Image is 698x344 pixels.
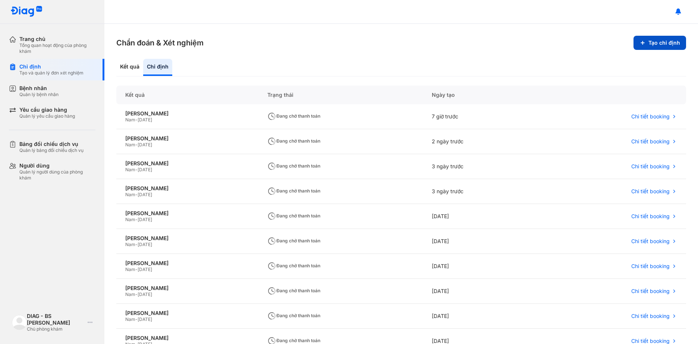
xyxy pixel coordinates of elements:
img: logo [12,315,27,330]
span: Chi tiết booking [631,263,670,270]
span: - [135,292,138,297]
div: [PERSON_NAME] [125,110,249,117]
span: Chi tiết booking [631,113,670,120]
span: Đang chờ thanh toán [267,163,320,169]
span: Đang chờ thanh toán [267,113,320,119]
span: Nam [125,142,135,147]
span: Nam [125,117,135,122]
div: Quản lý người dùng của phòng khám [19,169,95,181]
span: - [135,167,138,172]
div: [DATE] [423,279,538,304]
span: [DATE] [138,217,152,222]
div: Trạng thái [258,86,423,104]
span: Chi tiết booking [631,138,670,145]
span: [DATE] [138,267,152,272]
span: Chi tiết booking [631,238,670,245]
span: Đang chờ thanh toán [267,263,320,268]
span: Đang chờ thanh toán [267,238,320,243]
div: 7 giờ trước [423,104,538,129]
div: Chỉ định [19,63,84,70]
span: Nam [125,217,135,222]
div: [PERSON_NAME] [125,135,249,142]
div: Chủ phòng khám [27,326,85,332]
span: - [135,117,138,122]
div: [DATE] [423,254,538,279]
span: [DATE] [138,117,152,122]
div: Ngày tạo [423,86,538,104]
div: Người dùng [19,162,95,169]
img: logo [10,6,43,17]
div: [PERSON_NAME] [125,160,249,167]
span: Nam [125,192,135,197]
div: [PERSON_NAME] [125,285,249,292]
div: Kết quả [116,59,143,76]
div: [DATE] [423,229,538,254]
span: [DATE] [138,292,152,297]
span: Đang chờ thanh toán [267,313,320,318]
div: 2 ngày trước [423,129,538,154]
span: - [135,217,138,222]
span: Chi tiết booking [631,288,670,294]
div: [PERSON_NAME] [125,210,249,217]
span: - [135,142,138,147]
span: - [135,192,138,197]
span: Nam [125,316,135,322]
div: Kết quả [116,86,258,104]
span: Nam [125,167,135,172]
div: [PERSON_NAME] [125,260,249,267]
span: Đang chờ thanh toán [267,338,320,343]
div: Quản lý yêu cầu giao hàng [19,113,75,119]
div: Quản lý bệnh nhân [19,92,59,98]
div: DIAG - BS [PERSON_NAME] [27,313,85,326]
h3: Chẩn đoán & Xét nghiệm [116,38,204,48]
div: Yêu cầu giao hàng [19,106,75,113]
div: Bệnh nhân [19,85,59,92]
div: Tạo và quản lý đơn xét nghiệm [19,70,84,76]
div: [DATE] [423,304,538,329]
span: Nam [125,267,135,272]
span: Chi tiết booking [631,313,670,319]
div: [PERSON_NAME] [125,310,249,316]
div: [PERSON_NAME] [125,185,249,192]
div: Trang chủ [19,36,95,42]
span: [DATE] [138,142,152,147]
div: 3 ngày trước [423,179,538,204]
span: Đang chờ thanh toán [267,288,320,293]
div: Chỉ định [143,59,172,76]
span: Nam [125,292,135,297]
span: - [135,242,138,247]
div: Bảng đối chiếu dịch vụ [19,141,84,147]
span: [DATE] [138,242,152,247]
span: Đang chờ thanh toán [267,188,320,194]
div: [DATE] [423,204,538,229]
span: - [135,267,138,272]
span: Nam [125,242,135,247]
div: Tổng quan hoạt động của phòng khám [19,42,95,54]
span: Đang chờ thanh toán [267,138,320,144]
span: Đang chờ thanh toán [267,213,320,219]
span: [DATE] [138,192,152,197]
span: [DATE] [138,316,152,322]
span: - [135,316,138,322]
button: Tạo chỉ định [633,36,686,50]
span: Chi tiết booking [631,163,670,170]
span: Chi tiết booking [631,213,670,220]
div: [PERSON_NAME] [125,235,249,242]
span: Chi tiết booking [631,188,670,195]
div: Quản lý bảng đối chiếu dịch vụ [19,147,84,153]
div: [PERSON_NAME] [125,335,249,341]
span: [DATE] [138,167,152,172]
div: 3 ngày trước [423,154,538,179]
